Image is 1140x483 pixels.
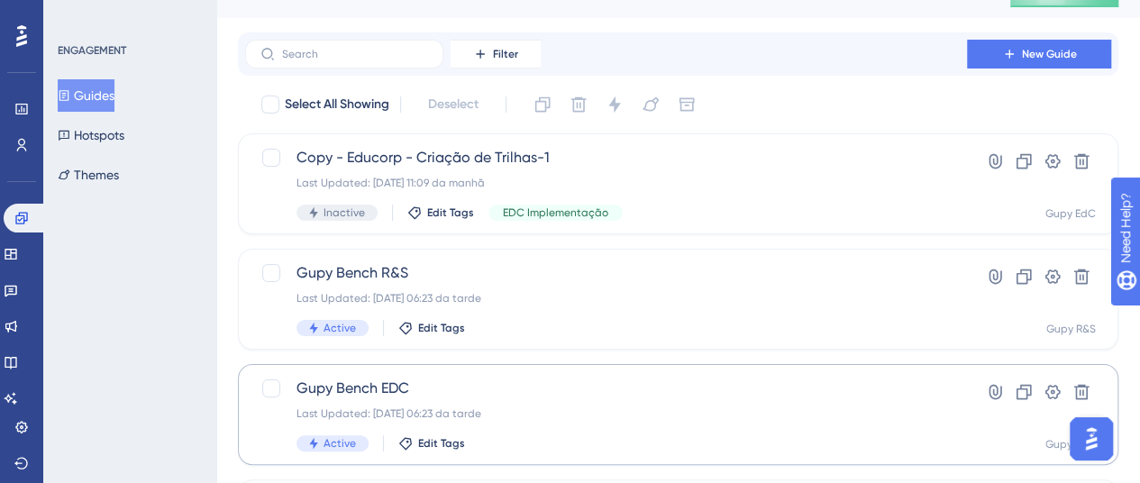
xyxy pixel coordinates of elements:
[427,205,474,220] span: Edit Tags
[296,176,916,190] div: Last Updated: [DATE] 11:09 da manhã
[398,321,465,335] button: Edit Tags
[58,119,124,151] button: Hotspots
[296,291,916,305] div: Last Updated: [DATE] 06:23 da tarde
[282,48,428,60] input: Search
[1022,47,1077,61] span: New Guide
[296,147,916,169] span: Copy - Educorp - Criação de Trilhas-1
[1045,437,1096,451] div: Gupy EdC
[324,436,356,451] span: Active
[503,205,608,220] span: EDC Implementação
[428,94,479,115] span: Deselect
[324,321,356,335] span: Active
[418,436,465,451] span: Edit Tags
[324,205,365,220] span: Inactive
[1045,206,1096,221] div: Gupy EdC
[58,79,114,112] button: Guides
[1046,322,1096,336] div: Gupy R&S
[58,159,119,191] button: Themes
[296,406,916,421] div: Last Updated: [DATE] 06:23 da tarde
[1064,412,1118,466] iframe: UserGuiding AI Assistant Launcher
[412,88,495,121] button: Deselect
[42,5,113,26] span: Need Help?
[418,321,465,335] span: Edit Tags
[285,94,389,115] span: Select All Showing
[967,40,1111,68] button: New Guide
[58,43,126,58] div: ENGAGEMENT
[493,47,518,61] span: Filter
[296,262,916,284] span: Gupy Bench R&S
[398,436,465,451] button: Edit Tags
[296,378,916,399] span: Gupy Bench EDC
[451,40,541,68] button: Filter
[407,205,474,220] button: Edit Tags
